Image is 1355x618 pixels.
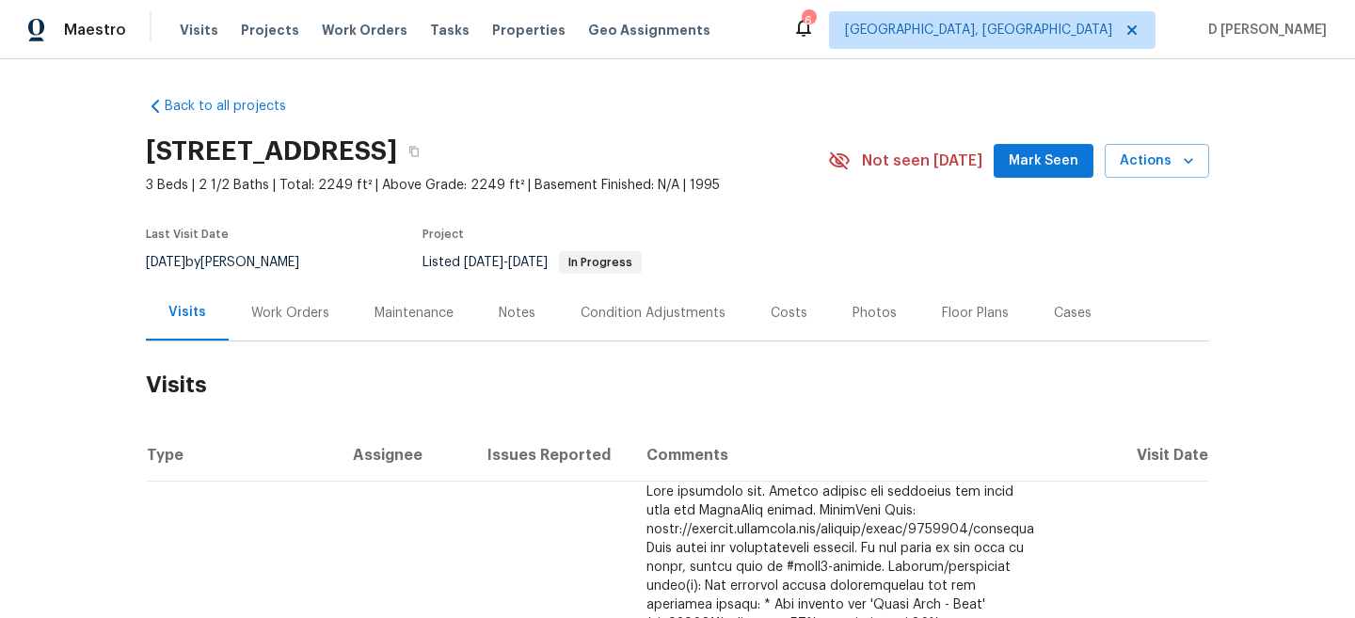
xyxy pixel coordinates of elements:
[508,256,548,269] span: [DATE]
[146,176,828,195] span: 3 Beds | 2 1/2 Baths | Total: 2249 ft² | Above Grade: 2249 ft² | Basement Finished: N/A | 1995
[397,135,431,168] button: Copy Address
[180,21,218,40] span: Visits
[802,11,815,30] div: 6
[64,21,126,40] span: Maestro
[1201,21,1327,40] span: D [PERSON_NAME]
[499,304,535,323] div: Notes
[422,256,642,269] span: Listed
[338,429,471,482] th: Assignee
[146,256,185,269] span: [DATE]
[561,257,640,268] span: In Progress
[862,151,982,170] span: Not seen [DATE]
[631,429,1049,482] th: Comments
[771,304,807,323] div: Costs
[146,142,397,161] h2: [STREET_ADDRESS]
[1105,144,1209,179] button: Actions
[146,429,338,482] th: Type
[942,304,1009,323] div: Floor Plans
[430,24,470,37] span: Tasks
[588,21,710,40] span: Geo Assignments
[241,21,299,40] span: Projects
[1009,150,1078,173] span: Mark Seen
[1054,304,1092,323] div: Cases
[581,304,725,323] div: Condition Adjustments
[492,21,566,40] span: Properties
[845,21,1112,40] span: [GEOGRAPHIC_DATA], [GEOGRAPHIC_DATA]
[464,256,503,269] span: [DATE]
[146,341,1209,429] h2: Visits
[146,97,327,116] a: Back to all projects
[422,229,464,240] span: Project
[251,304,329,323] div: Work Orders
[464,256,548,269] span: -
[994,144,1093,179] button: Mark Seen
[146,251,322,274] div: by [PERSON_NAME]
[853,304,897,323] div: Photos
[1049,429,1209,482] th: Visit Date
[375,304,454,323] div: Maintenance
[472,429,631,482] th: Issues Reported
[146,229,229,240] span: Last Visit Date
[1120,150,1194,173] span: Actions
[168,303,206,322] div: Visits
[322,21,407,40] span: Work Orders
